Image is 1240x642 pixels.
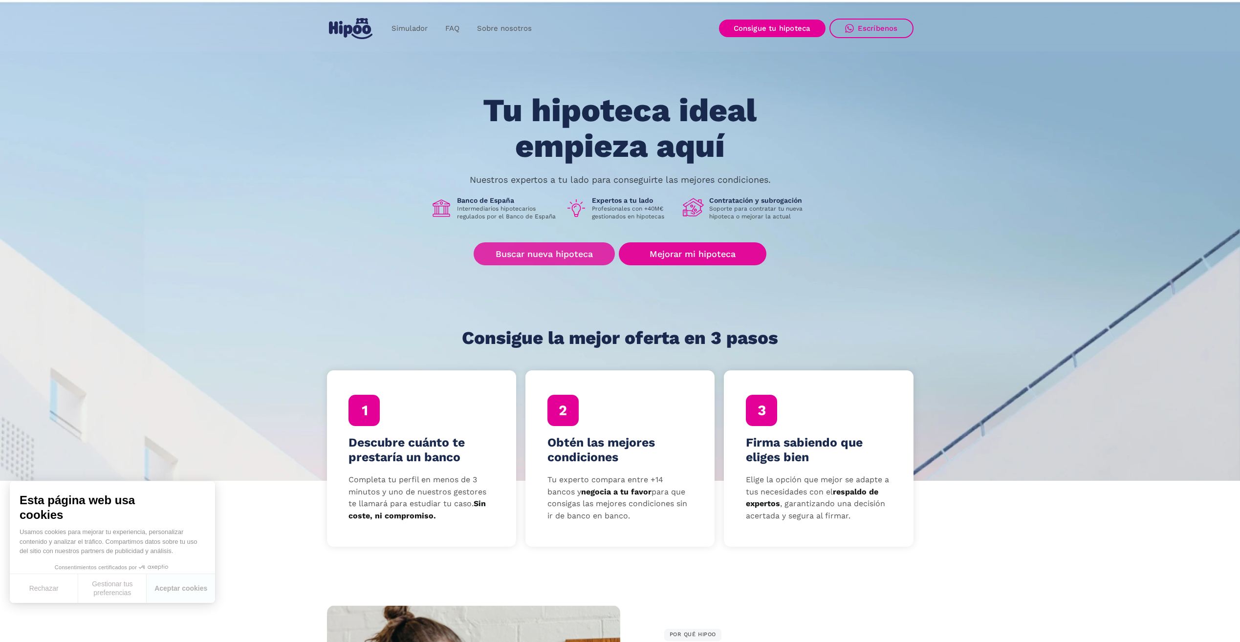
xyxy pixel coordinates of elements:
div: Escríbenos [858,24,898,33]
a: home [327,14,375,43]
h1: Tu hipoteca ideal empieza aquí [435,93,805,164]
strong: negocia a tu favor [581,487,652,496]
p: Elige la opción que mejor se adapte a tus necesidades con el , garantizando una decisión acertada... [746,474,892,522]
a: Escríbenos [829,19,914,38]
h1: Banco de España [457,196,558,205]
div: POR QUÉ HIPOO [664,629,722,642]
p: Nuestros expertos a tu lado para conseguirte las mejores condiciones. [470,176,771,184]
h4: Obtén las mejores condiciones [547,435,693,465]
h1: Consigue la mejor oferta en 3 pasos [462,328,778,348]
h4: Descubre cuánto te prestaría un banco [348,435,494,465]
strong: Sin coste, ni compromiso. [348,499,486,520]
a: Buscar nueva hipoteca [474,242,615,265]
a: Consigue tu hipoteca [719,20,826,37]
h1: Contratación y subrogación [709,196,810,205]
a: Mejorar mi hipoteca [619,242,766,265]
p: Intermediarios hipotecarios regulados por el Banco de España [457,205,558,220]
p: Profesionales con +40M€ gestionados en hipotecas [592,205,675,220]
p: Soporte para contratar tu nueva hipoteca o mejorar la actual [709,205,810,220]
p: Completa tu perfil en menos de 3 minutos y uno de nuestros gestores te llamará para estudiar tu c... [348,474,494,522]
a: FAQ [436,19,468,38]
h4: Firma sabiendo que eliges bien [746,435,892,465]
a: Simulador [383,19,436,38]
p: Tu experto compara entre +14 bancos y para que consigas las mejores condiciones sin ir de banco e... [547,474,693,522]
a: Sobre nosotros [468,19,541,38]
h1: Expertos a tu lado [592,196,675,205]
